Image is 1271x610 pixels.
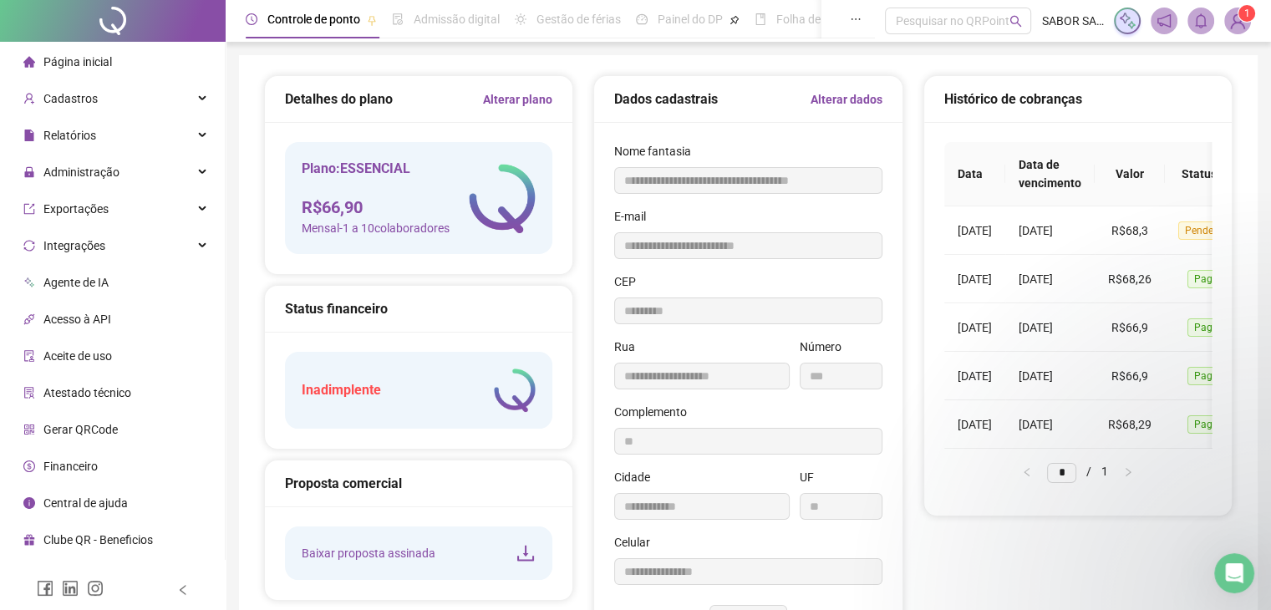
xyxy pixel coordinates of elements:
[1009,15,1022,28] span: search
[944,255,1005,303] td: [DATE]
[23,497,35,509] span: info-circle
[43,129,96,142] span: Relatórios
[944,206,1005,255] td: [DATE]
[267,13,360,26] span: Controle de ponto
[944,303,1005,352] td: [DATE]
[23,534,35,546] span: gift
[23,387,35,399] span: solution
[1193,13,1208,28] span: bell
[1095,206,1165,255] td: R$68,3
[614,338,646,356] label: Rua
[62,580,79,597] span: linkedin
[43,92,98,105] span: Cadastros
[1014,462,1040,482] li: Página anterior
[285,89,393,109] h5: Detalhes do plano
[1005,400,1095,449] td: [DATE]
[1178,165,1221,183] span: Status
[1005,352,1095,400] td: [DATE]
[614,468,661,486] label: Cidade
[614,403,698,421] label: Complemento
[43,386,131,399] span: Atestado técnico
[43,349,112,363] span: Aceite de uso
[414,13,500,26] span: Admissão digital
[302,544,435,562] span: Baixar proposta assinada
[23,460,35,472] span: dollar
[1115,462,1141,482] li: Próxima página
[1047,462,1108,482] li: 1/1
[469,164,536,233] img: logo-atual-colorida-simples.ef1a4d5a9bda94f4ab63.png
[1005,206,1095,255] td: [DATE]
[302,380,381,400] h5: Inadimplente
[302,159,450,179] h5: Plano: ESSENCIAL
[516,543,536,563] span: download
[43,313,111,326] span: Acesso à API
[1095,352,1165,400] td: R$66,9
[43,165,119,179] span: Administração
[944,142,1005,206] th: Data
[23,424,35,435] span: qrcode
[246,13,257,25] span: clock-circle
[536,13,621,26] span: Gestão de férias
[43,55,112,69] span: Página inicial
[483,90,552,109] a: Alterar plano
[1005,303,1095,352] td: [DATE]
[515,13,526,25] span: sun
[850,13,862,25] span: ellipsis
[614,207,657,226] label: E-mail
[800,468,825,486] label: UF
[658,13,723,26] span: Painel do DP
[1095,142,1165,206] th: Valor
[23,93,35,104] span: user-add
[302,219,450,237] span: Mensal - 1 a 10 colaboradores
[944,352,1005,400] td: [DATE]
[1187,318,1225,337] span: Pago
[494,369,536,412] img: logo-atual-colorida-simples.ef1a4d5a9bda94f4ab63.png
[43,202,109,216] span: Exportações
[1005,255,1095,303] td: [DATE]
[944,400,1005,449] td: [DATE]
[1123,467,1133,477] span: right
[1214,553,1254,593] iframe: Intercom live chat
[1225,8,1250,33] img: 9841
[1244,8,1250,19] span: 1
[1118,12,1136,30] img: sparkle-icon.fc2bf0ac1784a2077858766a79e2daf3.svg
[285,473,552,494] div: Proposta comercial
[800,338,852,356] label: Número
[43,496,128,510] span: Central de ajuda
[87,580,104,597] span: instagram
[367,15,377,25] span: pushpin
[43,423,118,436] span: Gerar QRCode
[23,56,35,68] span: home
[1022,467,1032,477] span: left
[1115,462,1141,482] button: right
[1014,462,1040,482] button: left
[23,130,35,141] span: file
[1187,270,1225,288] span: Pago
[23,203,35,215] span: export
[730,15,740,25] span: pushpin
[1005,142,1095,206] th: Data de vencimento
[614,533,661,552] label: Celular
[302,196,450,219] h4: R$ 66,90
[755,13,766,25] span: book
[776,13,883,26] span: Folha de pagamento
[1187,367,1225,385] span: Pago
[43,460,98,473] span: Financeiro
[43,533,153,546] span: Clube QR - Beneficios
[944,89,1212,109] div: Histórico de cobranças
[811,90,882,109] a: Alterar dados
[177,584,189,596] span: left
[614,142,702,160] label: Nome fantasia
[1157,13,1172,28] span: notification
[392,13,404,25] span: file-done
[23,350,35,362] span: audit
[23,240,35,252] span: sync
[1095,303,1165,352] td: R$66,9
[1095,255,1165,303] td: R$68,26
[1095,400,1165,449] td: R$68,29
[37,580,53,597] span: facebook
[614,272,647,291] label: CEP
[636,13,648,25] span: dashboard
[1178,221,1234,240] span: Pendente
[23,313,35,325] span: api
